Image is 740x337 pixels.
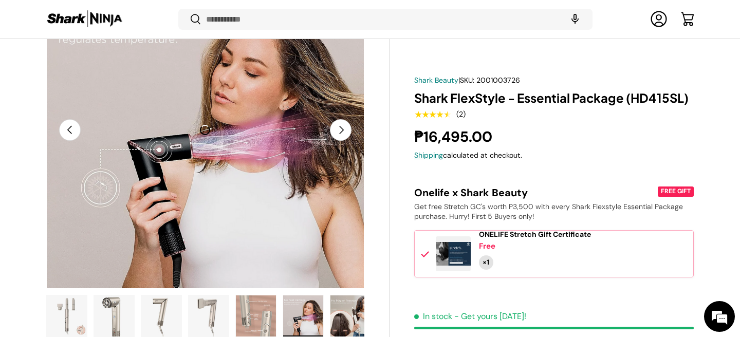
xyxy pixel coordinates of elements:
span: Get free Stretch GC's worth P3,500 with every Shark Flexstyle Essential Package purchase. Hurry! ... [414,202,683,221]
img: Shark Ninja Philippines [46,9,123,29]
img: shark-flexstyle-esential-package-air-drying-with-styling-concentrator-unit-left-side-view-sharkni... [189,295,229,336]
img: shark-flexstyle-esential-package-what's-in-the-box-full-view-sharkninja-philippines [47,295,87,336]
div: calculated at checkout. [414,151,694,161]
p: - Get yours [DATE]! [454,311,526,322]
div: Free [479,241,495,252]
img: shark-flexstyle-esential-package-no-frizz-or-flyaways-infographic-view-sharkninja-philippines [330,295,371,336]
span: | [458,76,520,85]
span: SKU: [460,76,474,85]
img: shark-flexstyle-esential-package-air-dyring-unit-functions-infographic-full-view-sharkninja-phili... [236,295,276,336]
img: Shark FlexStyle - Essential Package (HD415SL) [141,295,181,336]
span: ★★★★★ [414,109,451,120]
div: 4.5 out of 5.0 stars [414,110,451,119]
img: shark-flexstyle-esential-package-air-drying-unit-full-view-sharkninja-philippines [94,295,134,336]
div: Chat with us now [53,58,173,71]
span: In stock [414,311,452,322]
div: FREE GIFT [658,187,693,197]
div: Onelife x Shark Beauty [414,186,656,199]
a: Shark Beauty [414,76,458,85]
strong: ₱16,495.00 [414,127,495,146]
span: 2001003726 [476,76,520,85]
span: We're online! [60,102,142,206]
div: Quantity [479,256,493,270]
speech-search-button: Search by voice [559,8,591,31]
img: shark-flexstyle-esential-package-ho-heat-damage-infographic-full-view-sharkninja-philippines [283,295,323,336]
a: ONELIFE Stretch Gift Certificate [479,230,591,239]
div: (2) [456,111,466,119]
textarea: Type your message and hit 'Enter' [5,227,196,263]
h1: Shark FlexStyle - Essential Package (HD415SL) [414,90,694,106]
a: Shipping [414,151,443,160]
div: Minimize live chat window [169,5,193,30]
